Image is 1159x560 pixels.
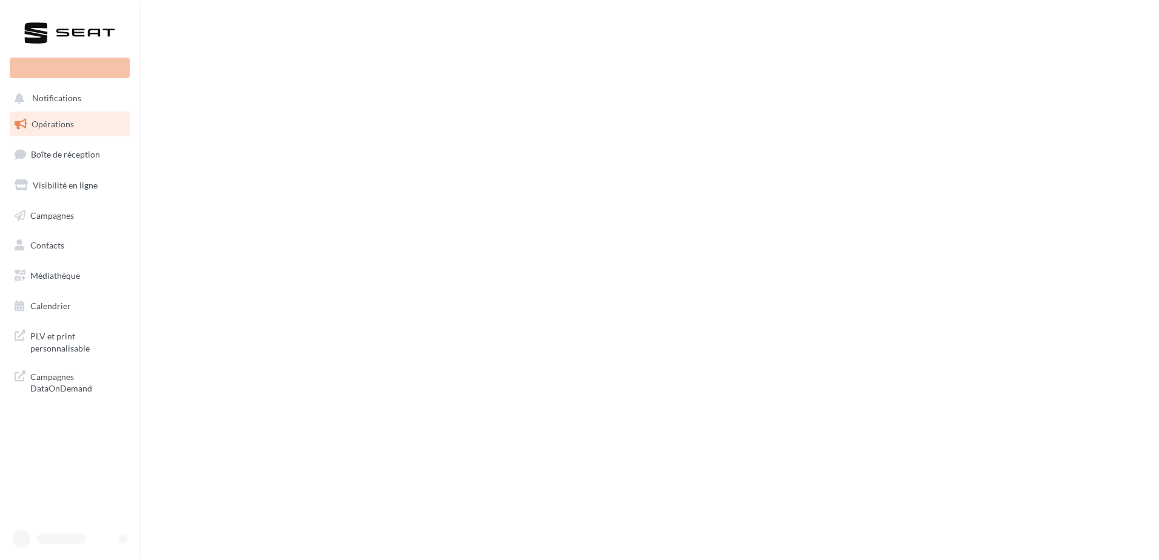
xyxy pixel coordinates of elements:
span: Notifications [32,93,81,104]
a: Calendrier [7,293,132,319]
span: Campagnes [30,210,74,220]
a: Visibilité en ligne [7,173,132,198]
a: Contacts [7,233,132,258]
span: Visibilité en ligne [33,180,98,190]
a: Campagnes DataOnDemand [7,364,132,399]
span: Boîte de réception [31,149,100,159]
a: Boîte de réception [7,141,132,167]
span: Contacts [30,240,64,250]
a: Opérations [7,112,132,137]
span: Médiathèque [30,270,80,281]
a: PLV et print personnalisable [7,323,132,359]
a: Médiathèque [7,263,132,288]
span: Calendrier [30,301,71,311]
div: Nouvelle campagne [10,58,130,78]
a: Campagnes [7,203,132,228]
span: PLV et print personnalisable [30,328,125,354]
span: Campagnes DataOnDemand [30,368,125,395]
span: Opérations [32,119,74,129]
